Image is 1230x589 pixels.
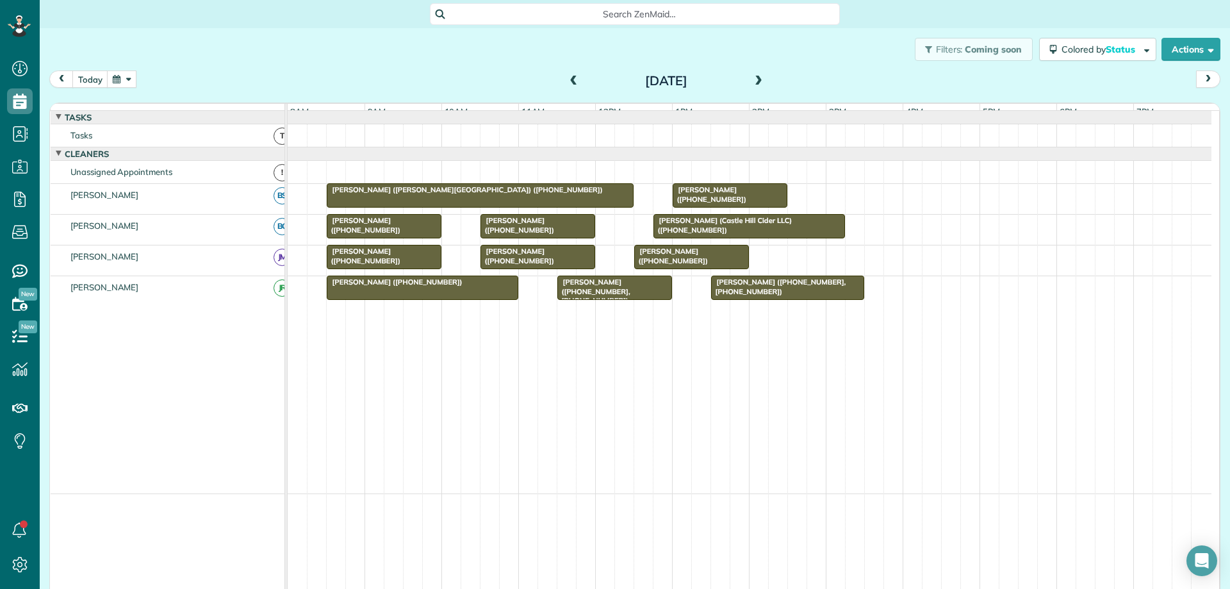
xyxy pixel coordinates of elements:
span: JM [274,249,291,266]
span: [PERSON_NAME] ([PHONE_NUMBER]) [326,247,401,265]
span: 1pm [673,106,695,117]
span: [PERSON_NAME] [68,190,142,200]
button: Colored byStatus [1039,38,1156,61]
span: 4pm [903,106,926,117]
span: JR [274,279,291,297]
span: 10am [442,106,471,117]
button: Actions [1161,38,1220,61]
span: 7pm [1134,106,1156,117]
span: [PERSON_NAME] ([PHONE_NUMBER], [PHONE_NUMBER]) [557,278,630,305]
span: Status [1106,44,1137,55]
span: [PERSON_NAME] [68,282,142,292]
span: [PERSON_NAME] [68,220,142,231]
span: [PERSON_NAME] ([PHONE_NUMBER]) [326,278,463,286]
span: [PERSON_NAME] ([PHONE_NUMBER]) [326,216,401,234]
span: [PERSON_NAME] ([PHONE_NUMBER], [PHONE_NUMBER]) [710,278,846,295]
div: Open Intercom Messenger [1186,545,1217,576]
span: 8am [288,106,311,117]
span: [PERSON_NAME] ([PHONE_NUMBER]) [480,247,555,265]
span: [PERSON_NAME] ([PHONE_NUMBER]) [672,185,747,203]
span: [PERSON_NAME] ([PHONE_NUMBER]) [480,216,555,234]
span: 11am [519,106,548,117]
span: Unassigned Appointments [68,167,175,177]
span: Coming soon [965,44,1022,55]
span: New [19,320,37,333]
span: 5pm [980,106,1003,117]
span: Filters: [936,44,963,55]
span: T [274,128,291,145]
span: [PERSON_NAME] [68,251,142,261]
button: next [1196,71,1220,88]
span: 9am [365,106,389,117]
span: BC [274,218,291,235]
span: New [19,288,37,301]
span: 6pm [1057,106,1079,117]
span: ! [274,164,291,181]
span: 2pm [750,106,772,117]
button: today [72,71,108,88]
span: Tasks [62,112,94,122]
span: 12pm [596,106,623,117]
span: [PERSON_NAME] ([PHONE_NUMBER]) [634,247,709,265]
h2: [DATE] [586,74,746,88]
span: Tasks [68,130,95,140]
span: Colored by [1062,44,1140,55]
span: 3pm [826,106,849,117]
span: Cleaners [62,149,111,159]
button: prev [49,71,74,88]
span: [PERSON_NAME] ([PERSON_NAME][GEOGRAPHIC_DATA]) ([PHONE_NUMBER]) [326,185,603,194]
span: BS [274,187,291,204]
span: [PERSON_NAME] (Castle Hill Cider LLC) ([PHONE_NUMBER]) [653,216,792,234]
